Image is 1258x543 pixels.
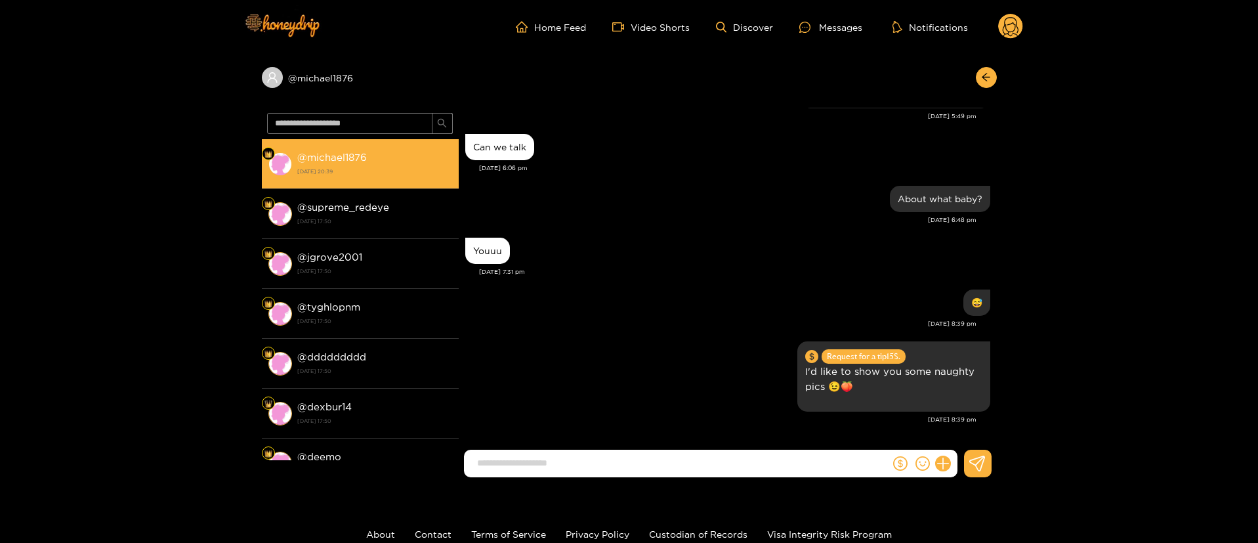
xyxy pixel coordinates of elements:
[805,364,982,394] p: I'd like to show you some naughty pics 😉🍑
[822,349,906,364] span: Request for a tip 15 $.
[898,194,982,204] div: About what baby?
[465,415,976,424] div: [DATE] 8:39 pm
[268,352,292,376] img: conversation
[891,454,910,473] button: dollar
[268,252,292,276] img: conversation
[566,529,629,539] a: Privacy Policy
[268,202,292,226] img: conversation
[649,529,747,539] a: Custodian of Records
[473,246,502,256] div: Youuu
[264,400,272,408] img: Fan Level
[297,315,452,327] strong: [DATE] 17:50
[366,529,395,539] a: About
[264,150,272,158] img: Fan Level
[890,186,990,212] div: Aug. 19, 6:48 pm
[767,529,892,539] a: Visa Integrity Risk Program
[465,215,976,225] div: [DATE] 6:48 pm
[471,529,546,539] a: Terms of Service
[297,165,452,177] strong: [DATE] 20:39
[297,215,452,227] strong: [DATE] 17:50
[805,350,818,363] span: dollar-circle
[297,265,452,277] strong: [DATE] 17:50
[268,402,292,425] img: conversation
[297,351,366,362] strong: @ ddddddddd
[268,302,292,326] img: conversation
[981,72,991,83] span: arrow-left
[268,152,292,176] img: conversation
[268,452,292,475] img: conversation
[465,134,534,160] div: Aug. 19, 6:06 pm
[612,21,690,33] a: Video Shorts
[297,451,341,462] strong: @ deemo
[465,112,976,121] div: [DATE] 5:49 pm
[297,202,389,213] strong: @ supreme_redeye
[465,319,976,328] div: [DATE] 8:39 pm
[797,341,990,412] div: Aug. 19, 8:39 pm
[516,21,534,33] span: home
[297,365,452,377] strong: [DATE] 17:50
[963,290,990,316] div: Aug. 19, 8:39 pm
[479,267,990,276] div: [DATE] 7:31 pm
[264,350,272,358] img: Fan Level
[297,301,360,313] strong: @ tyghlopnm
[264,450,272,458] img: Fan Level
[889,20,972,33] button: Notifications
[415,529,451,539] a: Contact
[264,250,272,258] img: Fan Level
[971,297,982,308] div: 😅
[297,251,362,263] strong: @ jgrove2001
[264,200,272,208] img: Fan Level
[262,67,459,88] div: @michael1876
[264,300,272,308] img: Fan Level
[799,20,862,35] div: Messages
[437,118,447,129] span: search
[612,21,631,33] span: video-camera
[976,67,997,88] button: arrow-left
[479,163,990,173] div: [DATE] 6:06 pm
[893,456,908,471] span: dollar
[465,238,510,264] div: Aug. 19, 7:31 pm
[432,113,453,134] button: search
[915,456,930,471] span: smile
[297,152,367,163] strong: @ michael1876
[473,142,526,152] div: Can we talk
[716,22,773,33] a: Discover
[266,72,278,83] span: user
[297,401,352,412] strong: @ dexbur14
[516,21,586,33] a: Home Feed
[297,415,452,427] strong: [DATE] 17:50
